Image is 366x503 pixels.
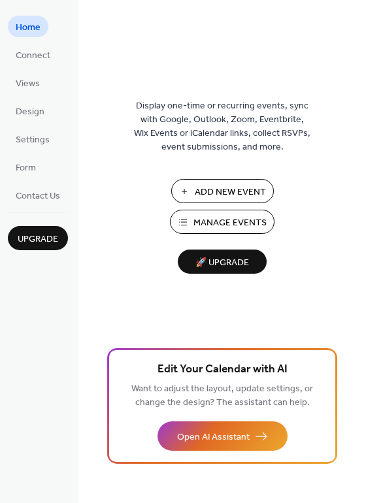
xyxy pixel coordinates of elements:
[158,361,288,379] span: Edit Your Calendar with AI
[8,100,52,122] a: Design
[158,421,288,451] button: Open AI Assistant
[16,189,60,203] span: Contact Us
[195,186,266,199] span: Add New Event
[8,128,58,150] a: Settings
[8,16,48,37] a: Home
[16,105,44,119] span: Design
[16,161,36,175] span: Form
[8,184,68,206] a: Contact Us
[131,380,313,412] span: Want to adjust the layout, update settings, or change the design? The assistant can help.
[177,430,250,444] span: Open AI Assistant
[8,44,58,65] a: Connect
[16,21,41,35] span: Home
[16,133,50,147] span: Settings
[16,49,50,63] span: Connect
[193,216,267,230] span: Manage Events
[171,179,274,203] button: Add New Event
[8,156,44,178] a: Form
[8,72,48,93] a: Views
[186,254,259,272] span: 🚀 Upgrade
[170,210,274,234] button: Manage Events
[178,250,267,274] button: 🚀 Upgrade
[16,77,40,91] span: Views
[8,226,68,250] button: Upgrade
[134,99,310,154] span: Display one-time or recurring events, sync with Google, Outlook, Zoom, Eventbrite, Wix Events or ...
[18,233,58,246] span: Upgrade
